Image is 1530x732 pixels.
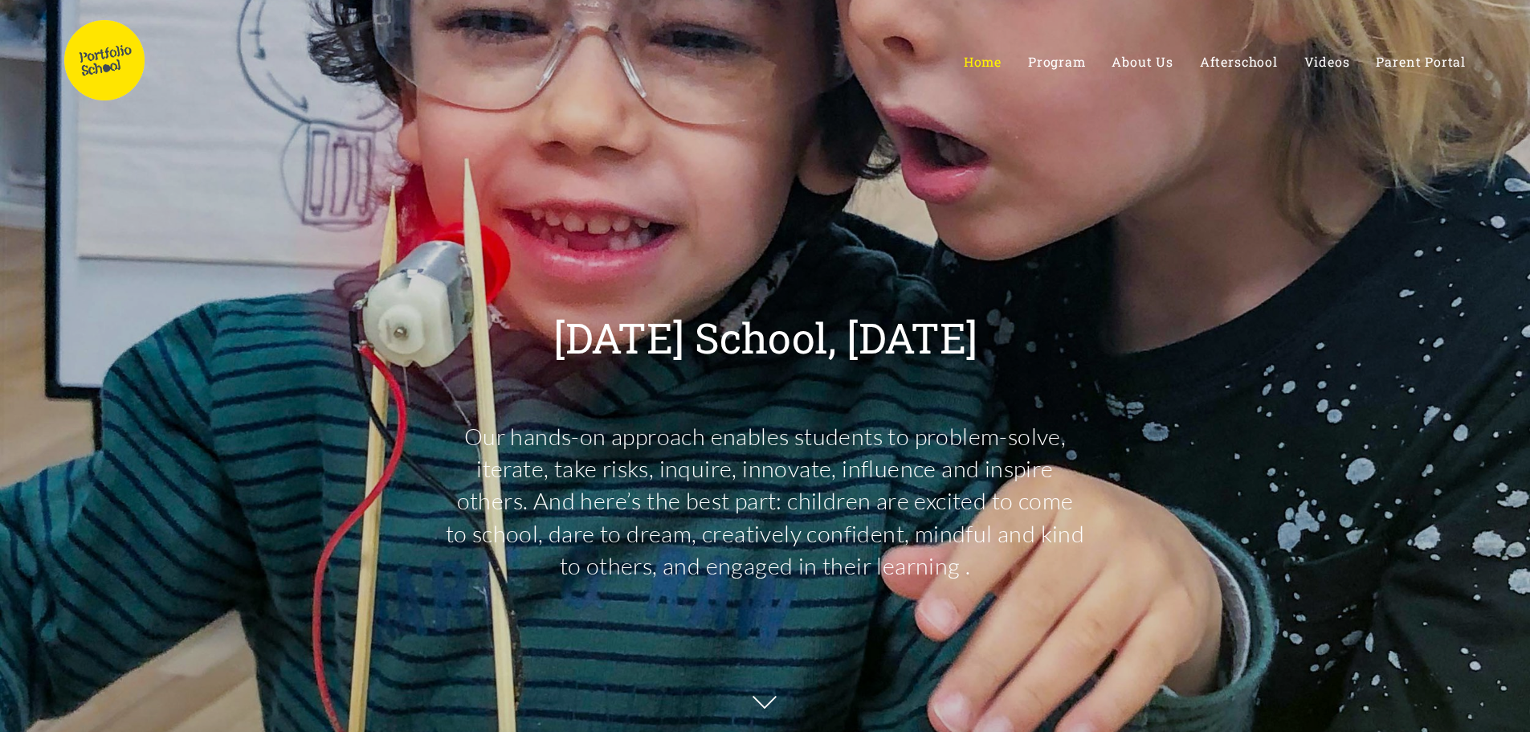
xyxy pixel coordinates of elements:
a: Home [964,54,1002,69]
span: Afterschool [1200,53,1278,70]
a: Videos [1304,54,1350,69]
p: Our hands-on approach enables students to problem-solve, iterate, take risks, inquire, innovate, ... [444,420,1087,583]
p: [DATE] School, [DATE] [553,317,977,358]
span: Parent Portal [1376,53,1466,70]
a: Parent Portal [1376,54,1466,69]
img: Portfolio School [64,20,145,100]
span: Home [964,53,1002,70]
span: About Us [1112,53,1173,70]
span: Program [1028,53,1086,70]
span: Videos [1304,53,1350,70]
a: Afterschool [1200,54,1278,69]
